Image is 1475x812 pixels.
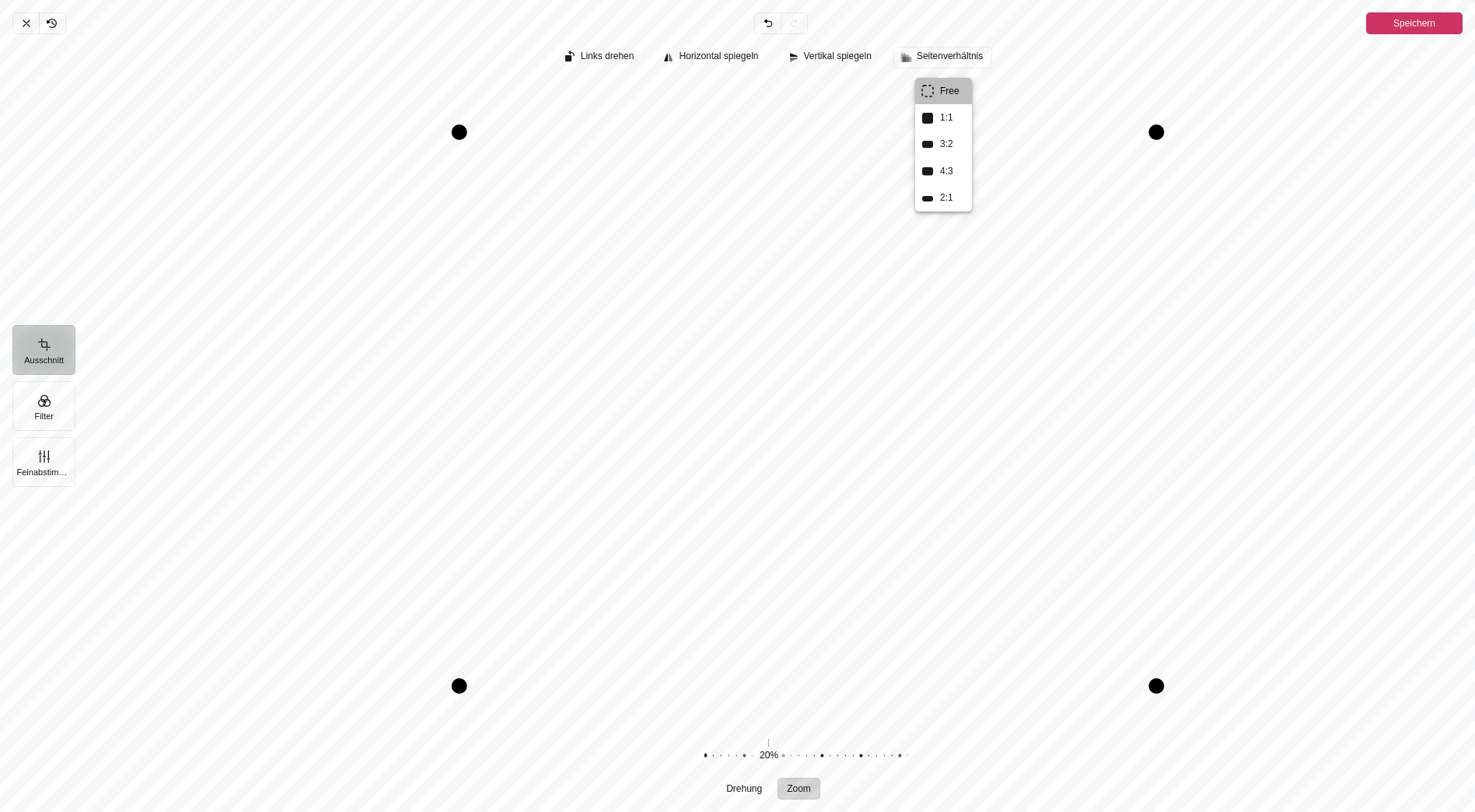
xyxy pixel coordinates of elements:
span: Vertikal spiegeln [804,51,872,61]
button: Seitenverhältnis [893,47,992,68]
div: Drag right [1148,132,1164,686]
span: Drehung [726,784,762,793]
div: Ausschnitt [75,34,1475,812]
button: Speichern [1366,12,1463,34]
button: Ausschnitt [12,325,75,375]
div: Drag bottom [460,678,1157,694]
button: Zurücksetzen [756,736,781,750]
span: 4:3 [937,163,956,180]
button: Feinabstimmung [12,437,75,487]
span: Horizontal spiegeln [679,51,758,61]
span: Zoom [787,784,811,793]
span: 1:1 [937,110,956,126]
button: Links drehen [557,47,644,68]
button: Filter [12,381,75,431]
button: Horizontal spiegeln [655,47,767,68]
button: Vertikal spiegeln [781,47,881,68]
span: 2:1 [937,190,956,206]
div: Drag left [452,132,467,686]
span: Speichern [1393,14,1435,33]
span: Free [937,83,962,100]
div: Drag top [460,124,1157,140]
span: Seitenverhältnis [917,51,983,61]
span: 3:2 [937,136,956,152]
span: Links drehen [581,51,634,61]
